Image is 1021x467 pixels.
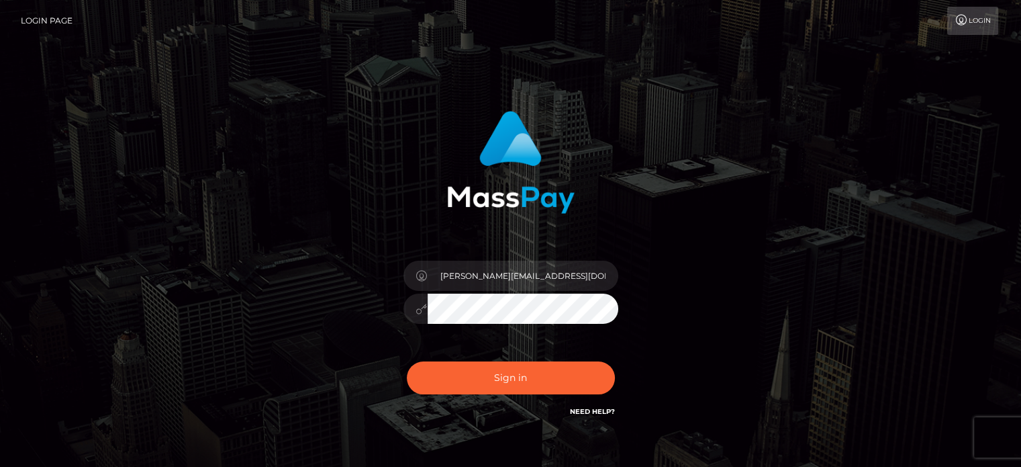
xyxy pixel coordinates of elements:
[570,407,615,416] a: Need Help?
[21,7,72,35] a: Login Page
[407,362,615,394] button: Sign in
[428,261,618,291] input: Username...
[947,7,998,35] a: Login
[447,111,575,214] img: MassPay Login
